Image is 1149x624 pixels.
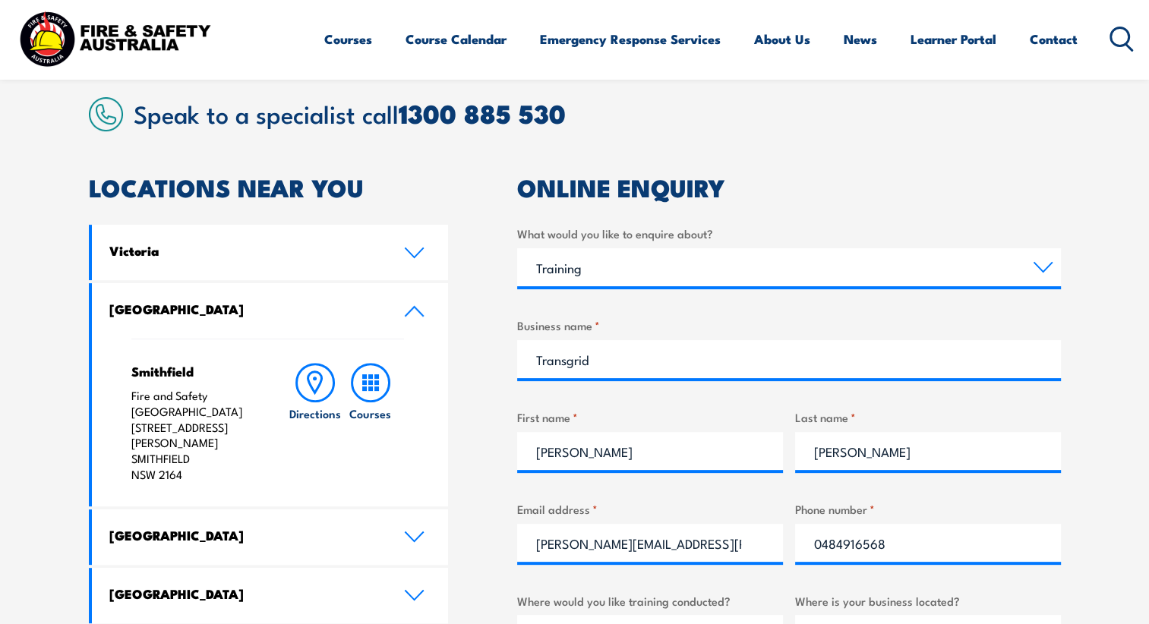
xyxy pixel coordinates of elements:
[517,500,783,518] label: Email address
[399,93,566,133] a: 1300 885 530
[406,19,507,59] a: Course Calendar
[131,363,258,380] h4: Smithfield
[288,363,342,483] a: Directions
[540,19,721,59] a: Emergency Response Services
[109,301,381,317] h4: [GEOGRAPHIC_DATA]
[89,176,449,197] h2: LOCATIONS NEAR YOU
[844,19,877,59] a: News
[134,99,1061,127] h2: Speak to a specialist call
[795,592,1061,610] label: Where is your business located?
[517,317,1061,334] label: Business name
[795,500,1061,518] label: Phone number
[517,225,1061,242] label: What would you like to enquire about?
[911,19,996,59] a: Learner Portal
[92,225,449,280] a: Victoria
[109,527,381,544] h4: [GEOGRAPHIC_DATA]
[343,363,398,483] a: Courses
[795,408,1061,426] label: Last name
[92,283,449,339] a: [GEOGRAPHIC_DATA]
[324,19,372,59] a: Courses
[131,388,258,483] p: Fire and Safety [GEOGRAPHIC_DATA] [STREET_ADDRESS][PERSON_NAME] SMITHFIELD NSW 2164
[517,592,783,610] label: Where would you like training conducted?
[517,408,783,426] label: First name
[517,176,1061,197] h2: ONLINE ENQUIRY
[109,242,381,259] h4: Victoria
[1030,19,1078,59] a: Contact
[92,568,449,623] a: [GEOGRAPHIC_DATA]
[109,585,381,602] h4: [GEOGRAPHIC_DATA]
[754,19,810,59] a: About Us
[289,405,341,421] h6: Directions
[349,405,391,421] h6: Courses
[92,509,449,565] a: [GEOGRAPHIC_DATA]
